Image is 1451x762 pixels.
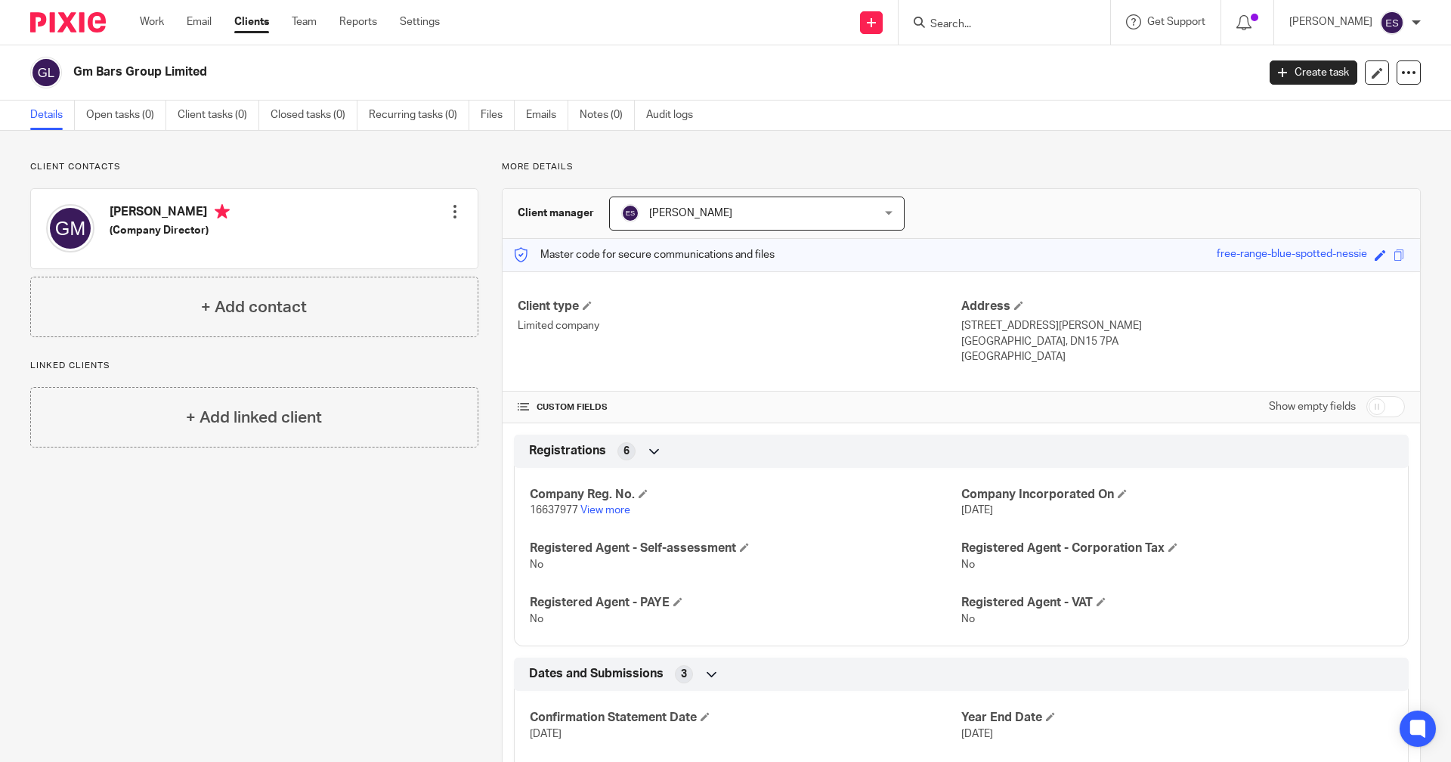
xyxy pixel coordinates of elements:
h4: Registered Agent - Self-assessment [530,541,961,556]
a: Audit logs [646,101,704,130]
h4: CUSTOM FIELDS [518,401,961,414]
a: Team [292,14,317,29]
h4: Company Incorporated On [961,487,1393,503]
span: 6 [623,444,630,459]
span: [PERSON_NAME] [649,208,732,218]
h2: Gm Bars Group Limited [73,64,1012,80]
p: [STREET_ADDRESS][PERSON_NAME] [961,318,1405,333]
h4: Year End Date [961,710,1393,726]
i: Primary [215,204,230,219]
p: [GEOGRAPHIC_DATA] [961,349,1405,364]
a: View more [580,505,630,516]
h4: Registered Agent - Corporation Tax [961,541,1393,556]
p: Linked clients [30,360,478,372]
h4: + Add contact [201,296,307,319]
a: Recurring tasks (0) [369,101,469,130]
a: Notes (0) [580,101,635,130]
span: No [530,559,543,570]
p: Client contacts [30,161,478,173]
a: Files [481,101,515,130]
span: 16637977 [530,505,578,516]
a: Settings [400,14,440,29]
div: free-range-blue-spotted-nessie [1217,246,1367,264]
h3: Client manager [518,206,594,221]
h4: Company Reg. No. [530,487,961,503]
span: [DATE] [961,505,993,516]
span: Dates and Submissions [529,666,664,682]
h4: Registered Agent - PAYE [530,595,961,611]
span: No [530,614,543,624]
a: Emails [526,101,568,130]
span: Registrations [529,443,606,459]
p: [GEOGRAPHIC_DATA], DN15 7PA [961,334,1405,349]
img: svg%3E [46,204,94,252]
h5: (Company Director) [110,223,230,238]
a: Reports [339,14,377,29]
a: Open tasks (0) [86,101,166,130]
img: svg%3E [30,57,62,88]
span: 3 [681,667,687,682]
a: Clients [234,14,269,29]
input: Search [929,18,1065,32]
a: Email [187,14,212,29]
a: Client tasks (0) [178,101,259,130]
p: Limited company [518,318,961,333]
a: Details [30,101,75,130]
h4: + Add linked client [186,406,322,429]
a: Create task [1270,60,1357,85]
img: Pixie [30,12,106,33]
span: No [961,614,975,624]
p: [PERSON_NAME] [1289,14,1372,29]
h4: Registered Agent - VAT [961,595,1393,611]
span: [DATE] [961,729,993,739]
img: svg%3E [621,204,639,222]
img: svg%3E [1380,11,1404,35]
span: [DATE] [530,729,562,739]
label: Show empty fields [1269,399,1356,414]
span: Get Support [1147,17,1205,27]
p: Master code for secure communications and files [514,247,775,262]
h4: [PERSON_NAME] [110,204,230,223]
h4: Address [961,299,1405,314]
a: Work [140,14,164,29]
span: No [961,559,975,570]
h4: Client type [518,299,961,314]
p: More details [502,161,1421,173]
a: Closed tasks (0) [271,101,357,130]
h4: Confirmation Statement Date [530,710,961,726]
